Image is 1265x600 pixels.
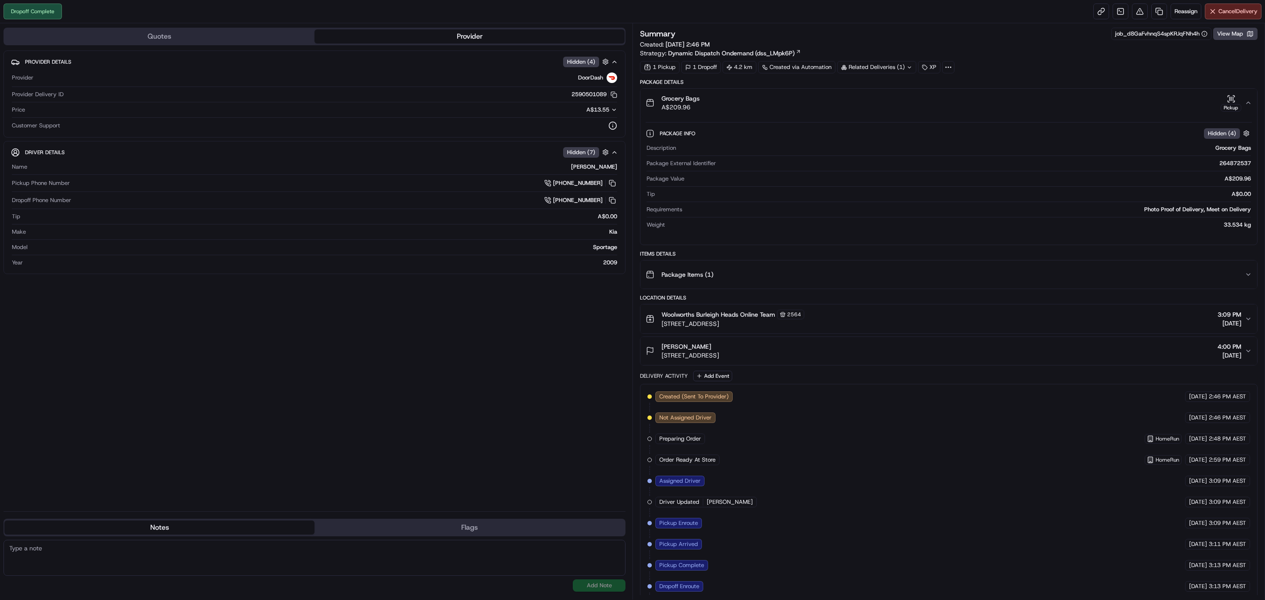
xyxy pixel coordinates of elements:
[1189,414,1207,422] span: [DATE]
[4,29,314,43] button: Quotes
[11,145,618,159] button: Driver DetailsHidden (7)
[661,310,775,319] span: Woolworths Burleigh Heads Online Team
[1209,540,1246,548] span: 3:11 PM AEST
[661,270,713,279] span: Package Items ( 1 )
[83,128,141,137] span: API Documentation
[640,337,1257,365] button: [PERSON_NAME][STREET_ADDRESS]4:00 PM[DATE]
[1209,456,1246,464] span: 2:59 PM AEST
[659,561,704,569] span: Pickup Complete
[29,228,617,236] div: Kia
[640,49,801,58] div: Strategy:
[553,196,603,204] span: [PHONE_NUMBER]
[1115,30,1207,38] div: job_d8GaFvhnqS4spKRJqFNh4h
[1221,104,1241,112] div: Pickup
[25,149,65,156] span: Driver Details
[1189,477,1207,485] span: [DATE]
[1213,28,1258,40] button: View Map
[544,195,617,205] button: [PHONE_NUMBER]
[23,57,145,66] input: Clear
[681,61,721,73] div: 1 Dropoff
[12,259,23,267] span: Year
[686,206,1251,213] div: Photo Proof of Delivery, Meet on Delivery
[647,159,716,167] span: Package External Identifier
[1189,561,1207,569] span: [DATE]
[659,477,701,485] span: Assigned Driver
[314,29,625,43] button: Provider
[723,61,756,73] div: 4.2 km
[668,49,801,58] a: Dynamic Dispatch Ondemand (dss_LMpk6P)
[707,498,753,506] span: [PERSON_NAME]
[586,106,609,113] span: A$13.55
[1209,498,1246,506] span: 3:09 PM AEST
[607,72,617,83] img: doordash_logo_v2.png
[647,206,682,213] span: Requirements
[658,190,1251,198] div: A$0.00
[12,179,70,187] span: Pickup Phone Number
[1189,519,1207,527] span: [DATE]
[563,147,611,158] button: Hidden (7)
[640,260,1257,289] button: Package Items (1)
[12,90,64,98] span: Provider Delivery ID
[1209,393,1246,401] span: 2:46 PM AEST
[1156,435,1179,442] span: HomeRun
[668,49,795,58] span: Dynamic Dispatch Ondemand (dss_LMpk6P)
[12,163,27,171] span: Name
[1189,435,1207,443] span: [DATE]
[1218,310,1241,319] span: 3:09 PM
[30,84,144,93] div: Start new chat
[659,393,729,401] span: Created (Sent To Provider)
[74,129,81,136] div: 💻
[553,179,603,187] span: [PHONE_NUMBER]
[659,540,698,548] span: Pickup Arrived
[567,58,595,66] span: Hidden ( 4 )
[640,89,1257,117] button: Grocery BagsA$209.96Pickup
[1208,130,1236,137] span: Hidden ( 4 )
[640,30,676,38] h3: Summary
[659,414,712,422] span: Not Assigned Driver
[1209,414,1246,422] span: 2:46 PM AEST
[787,311,801,318] span: 2564
[9,9,26,27] img: Nash
[9,129,16,136] div: 📗
[5,124,71,140] a: 📗Knowledge Base
[24,213,617,220] div: A$0.00
[647,144,676,152] span: Description
[661,342,711,351] span: [PERSON_NAME]
[640,40,710,49] span: Created:
[640,61,679,73] div: 1 Pickup
[647,190,655,198] span: Tip
[693,371,732,381] button: Add Event
[12,228,26,236] span: Make
[660,130,697,137] span: Package Info
[12,106,25,114] span: Price
[12,243,28,251] span: Model
[12,122,60,130] span: Customer Support
[314,520,625,535] button: Flags
[1204,128,1252,139] button: Hidden (4)
[30,93,111,100] div: We're available if you need us!
[1218,319,1241,328] span: [DATE]
[12,196,71,204] span: Dropoff Phone Number
[659,582,699,590] span: Dropoff Enroute
[1218,351,1241,360] span: [DATE]
[1221,94,1241,112] button: Pickup
[87,149,106,156] span: Pylon
[1175,7,1197,15] span: Reassign
[571,90,617,98] button: 2590501089
[640,294,1258,301] div: Location Details
[688,175,1251,183] div: A$209.96
[647,221,665,229] span: Weight
[837,61,916,73] div: Related Deliveries (1)
[1209,582,1246,590] span: 3:13 PM AEST
[563,56,611,67] button: Hidden (4)
[578,74,603,82] span: DoorDash
[12,213,20,220] span: Tip
[62,149,106,156] a: Powered byPylon
[1156,456,1179,463] span: HomeRun
[1189,498,1207,506] span: [DATE]
[12,74,33,82] span: Provider
[25,58,71,65] span: Provider Details
[1189,582,1207,590] span: [DATE]
[1171,4,1201,19] button: Reassign
[18,128,67,137] span: Knowledge Base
